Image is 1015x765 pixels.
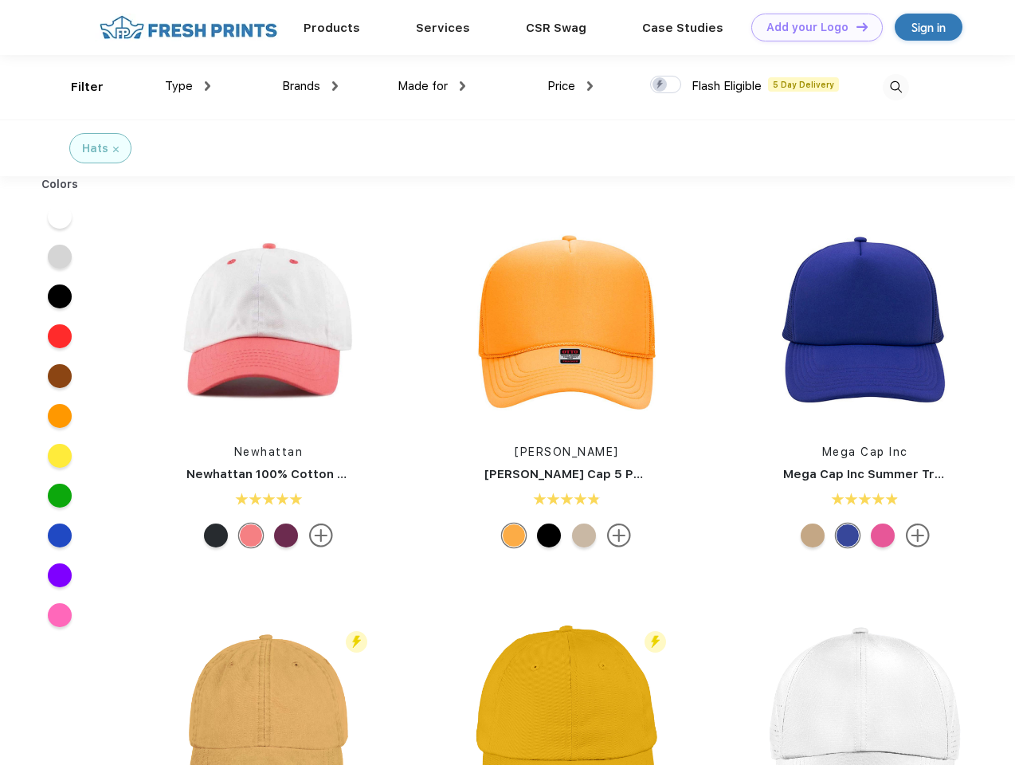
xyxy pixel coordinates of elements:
div: White Coral [239,524,263,547]
span: Price [547,79,575,93]
span: Type [165,79,193,93]
div: Sign in [911,18,946,37]
img: more.svg [906,524,930,547]
div: White Black [204,524,228,547]
img: filter_cancel.svg [113,147,119,152]
div: Colors [29,176,91,193]
div: Gold [502,524,526,547]
img: flash_active_toggle.svg [645,631,666,653]
img: dropdown.png [460,81,465,91]
div: Black [537,524,561,547]
div: Filter [71,78,104,96]
a: [PERSON_NAME] [515,445,619,458]
img: fo%20logo%202.webp [95,14,282,41]
a: Newhattan [234,445,304,458]
img: dropdown.png [205,81,210,91]
a: Mega Cap Inc Summer Trucker Cap [783,467,997,481]
a: Mega Cap Inc [822,445,908,458]
span: 5 Day Delivery [768,77,839,92]
a: Products [304,21,360,35]
img: more.svg [607,524,631,547]
img: func=resize&h=266 [460,216,672,428]
div: Khaki [801,524,825,547]
img: func=resize&h=266 [759,216,971,428]
div: Hats [82,140,108,157]
div: White Mulberry [274,524,298,547]
div: Add your Logo [766,21,848,34]
span: Brands [282,79,320,93]
img: func=resize&h=266 [163,216,374,428]
img: dropdown.png [332,81,338,91]
div: White With White With Magenta [871,524,895,547]
div: Brn Tan Brn [572,524,596,547]
img: dropdown.png [587,81,593,91]
div: Royal [836,524,860,547]
img: more.svg [309,524,333,547]
a: Sign in [895,14,962,41]
span: Made for [398,79,448,93]
span: Flash Eligible [692,79,762,93]
img: DT [856,22,868,31]
a: Newhattan 100% Cotton Stone Washed Cap [186,467,453,481]
a: [PERSON_NAME] Cap 5 Panel Mid Profile Mesh Back Trucker Hat [484,467,872,481]
img: desktop_search.svg [883,74,909,100]
img: flash_active_toggle.svg [346,631,367,653]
